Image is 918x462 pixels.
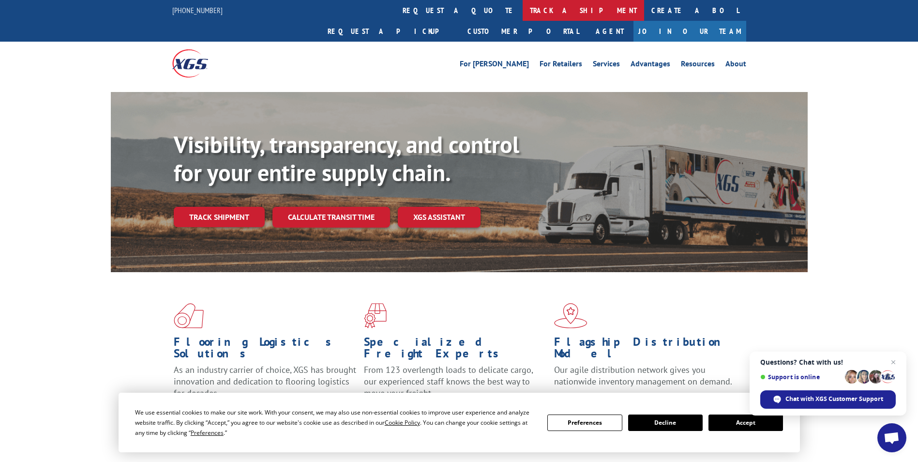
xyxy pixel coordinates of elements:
[593,60,620,71] a: Services
[785,395,883,403] span: Chat with XGS Customer Support
[385,418,420,427] span: Cookie Policy
[708,415,783,431] button: Accept
[628,415,703,431] button: Decline
[681,60,715,71] a: Resources
[174,207,265,227] a: Track shipment
[119,393,800,452] div: Cookie Consent Prompt
[320,21,460,42] a: Request a pickup
[172,5,223,15] a: [PHONE_NUMBER]
[135,407,536,438] div: We use essential cookies to make our site work. With your consent, we may also use non-essential ...
[554,336,737,364] h1: Flagship Distribution Model
[174,336,357,364] h1: Flooring Logistics Solutions
[364,364,547,407] p: From 123 overlength loads to delicate cargo, our experienced staff knows the best way to move you...
[460,60,529,71] a: For [PERSON_NAME]
[364,336,547,364] h1: Specialized Freight Experts
[174,129,519,187] b: Visibility, transparency, and control for your entire supply chain.
[460,21,586,42] a: Customer Portal
[364,303,387,328] img: xgs-icon-focused-on-flooring-red
[398,207,481,228] a: XGS ASSISTANT
[877,423,906,452] a: Open chat
[174,364,356,399] span: As an industry carrier of choice, XGS has brought innovation and dedication to flooring logistics...
[633,21,746,42] a: Join Our Team
[760,358,896,366] span: Questions? Chat with us!
[174,303,204,328] img: xgs-icon-total-supply-chain-intelligence-red
[760,373,842,381] span: Support is online
[554,303,587,328] img: xgs-icon-flagship-distribution-model-red
[554,364,732,387] span: Our agile distribution network gives you nationwide inventory management on demand.
[540,60,582,71] a: For Retailers
[191,429,224,437] span: Preferences
[586,21,633,42] a: Agent
[547,415,622,431] button: Preferences
[760,390,896,409] span: Chat with XGS Customer Support
[631,60,670,71] a: Advantages
[725,60,746,71] a: About
[272,207,390,228] a: Calculate transit time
